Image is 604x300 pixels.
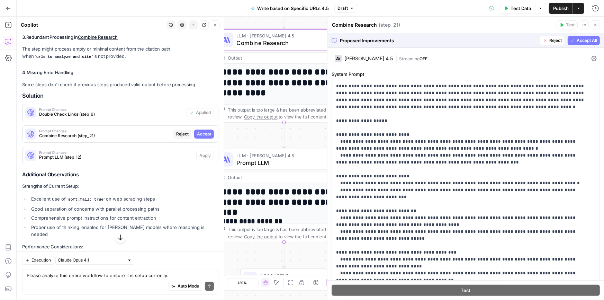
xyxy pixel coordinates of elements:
span: Streaming [399,56,420,61]
span: Combine Research (step_21) [39,133,171,139]
button: Apply [196,151,214,160]
span: Accept All [577,37,597,44]
button: Draft [334,4,357,13]
span: Test [461,287,471,294]
button: Auto Mode [168,282,202,291]
span: Combine Research [237,38,326,47]
h4: 3. [22,34,218,41]
span: 129% [237,280,247,285]
span: Double Check Links (step_6) [39,111,184,117]
span: | [396,55,399,62]
div: Output [228,54,328,61]
div: [PERSON_NAME] 4.5 [344,56,393,61]
strong: Performance Considerations: [22,244,83,249]
h3: Additional Observations [22,171,218,178]
span: Prompt LLM (step_12) [39,154,193,160]
span: Test [566,22,575,28]
span: Prompt Changes [39,129,171,133]
button: Applied [187,108,214,117]
span: Reject [176,131,189,137]
span: Applied [196,109,211,116]
g: Edge from step_11 to step_21 [283,3,286,28]
span: Reject [549,37,562,44]
h2: Solution [22,92,218,99]
p: Some steps don't check if previous steps produced valid output before processing. [22,81,218,88]
div: This output is too large & has been abbreviated for review. to view the full content. [228,226,348,240]
span: Prompt Changes [39,151,193,154]
li: Proper use of thinking_enabled for [PERSON_NAME] models where reasoning is needed [29,224,218,238]
span: LLM · [PERSON_NAME] 4.5 [237,32,326,39]
button: Reject [540,36,565,45]
span: Write based on Specific URLs 4.5 [257,5,329,12]
button: Write based on Specific URLs 4.5 [247,3,333,14]
label: System Prompt [332,71,600,78]
span: OFF [420,56,427,61]
span: Proposed Improvements [340,37,537,44]
span: Publish [553,5,569,12]
span: LLM · [PERSON_NAME] 4.5 [237,152,326,159]
span: ( step_21 ) [379,21,400,28]
code: soft_fail: true [66,197,106,202]
span: Apply [199,152,211,159]
button: Reject [173,130,191,139]
span: Prompt LLM [237,158,326,167]
li: Good separation of concerns with parallel processing paths [29,205,218,212]
strong: Redundant Processing in [26,34,118,40]
li: Excellent use of on web scraping steps [29,195,218,203]
span: Execution [31,257,51,263]
button: Test [557,20,578,29]
button: Publish [549,3,573,14]
p: The step might process empty or minimal content from the citation path when is not provided. [22,45,218,60]
li: Comprehensive prompt instructions for content extraction [29,214,218,221]
span: Auto Mode [178,283,199,289]
input: Claude Opus 4.1 [58,257,124,264]
g: Edge from step_21 to step_12 [283,122,286,148]
strong: Strengths of Current Setup: [22,183,79,189]
span: Draft [337,5,348,11]
div: This output is too large & has been abbreviated for review. to view the full content. [228,106,348,121]
button: Accept [194,130,214,139]
span: Copy the output [244,234,278,239]
span: Accept [197,131,211,137]
button: Accept All [568,36,600,45]
button: Test [332,285,600,296]
g: Edge from step_12 to end [283,242,286,268]
button: Execution [22,256,54,265]
div: Copilot [21,21,164,28]
h4: 4. [22,69,218,76]
strong: Missing Error Handling [27,70,73,75]
span: Prompt Changes [39,108,184,111]
a: Combine Research [78,34,118,40]
span: Test Data [511,5,531,12]
div: Single OutputOutputEnd [216,268,352,290]
div: Output [228,174,328,181]
textarea: Combine Research [332,21,377,28]
span: Single Output [261,272,309,279]
span: Copy the output [244,114,278,120]
code: urls_to_analyze_and_cite [34,55,93,59]
button: Test Data [500,3,535,14]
